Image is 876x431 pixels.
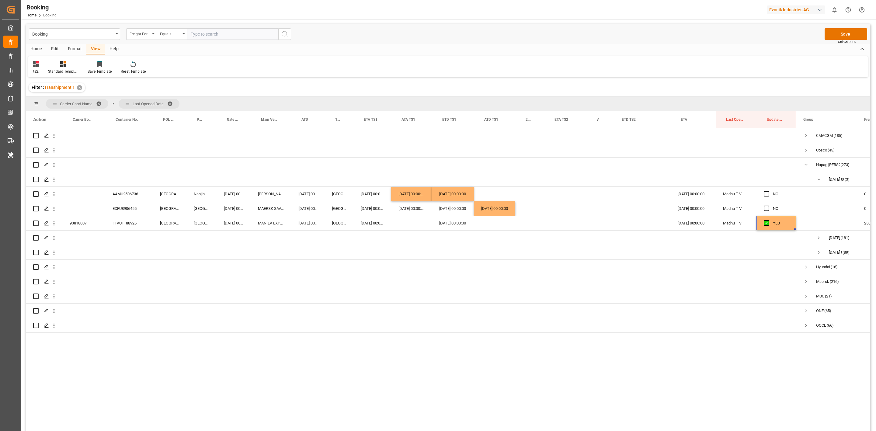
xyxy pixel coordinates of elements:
div: Press SPACE to select this row. [26,245,796,260]
div: [DATE] 00:00:00 [829,172,844,186]
div: Madhu T V [716,201,756,216]
span: ETD TS2 [622,117,636,122]
span: Gate In POL [227,117,238,122]
span: (89) [843,245,850,259]
div: Madhu T V [716,216,756,230]
span: Last Opened By [726,117,744,122]
div: 93818007 [62,216,105,230]
div: [DATE] 00:00:00 [217,201,251,216]
span: ETA TS1 [364,117,377,122]
div: [DATE] 00:00:00 [291,187,325,201]
div: Hapag [PERSON_NAME] [816,158,840,172]
div: [GEOGRAPHIC_DATA] [153,187,186,201]
div: FTAU1188926 [105,216,153,230]
div: Booking [26,3,57,12]
button: Evonik Industries AG [767,4,828,16]
button: open menu [157,28,187,40]
div: Press SPACE to select this row. [26,216,796,231]
span: Group [803,117,813,122]
span: 1. Transshipment Port Locode & Name [335,117,341,122]
div: [GEOGRAPHIC_DATA] [325,216,353,230]
div: [DATE] 00:00:00 [217,216,251,230]
span: Ctrl/CMD + S [838,40,856,44]
div: Edit [47,44,63,54]
div: Press SPACE to select this row. [26,187,796,201]
input: Type to search [187,28,278,40]
button: open menu [126,28,157,40]
div: [DATE] 00:00:00 [291,216,325,230]
div: [DATE] 00:00:00 [353,187,391,201]
div: [DATE] 00:00:00 [432,216,474,230]
span: Filter : [32,85,44,90]
div: Action [33,117,46,122]
div: [DATE] 00:00:00 [432,187,474,201]
button: search button [278,28,291,40]
div: Press SPACE to select this row. [26,260,796,274]
div: [DATE] 00:00:00 [353,216,391,230]
div: Help [105,44,123,54]
div: Hyundai [816,260,830,274]
div: Press SPACE to select this row. [26,274,796,289]
div: [DATE] 00:00:00 [217,187,251,201]
div: MAERSK SAVANNAH [251,201,291,216]
div: Press SPACE to select this row. [26,172,796,187]
div: ONE [816,304,824,318]
span: Container No. [116,117,138,122]
span: ETA [681,117,687,122]
div: [GEOGRAPHIC_DATA] [325,201,353,216]
div: [DATE] 00:00:00 [291,201,325,216]
span: Carrier Booking No. [73,117,92,122]
div: OOCL [816,318,826,332]
span: (3) [845,172,850,186]
div: MANILA EXPRESS [251,216,291,230]
div: [DATE] 00:00:00 [391,201,432,216]
div: [DATE] 00:00:00 [670,201,716,216]
div: [GEOGRAPHIC_DATA] [325,187,353,201]
span: POL Name [163,117,174,122]
div: MSC [816,289,824,303]
div: Press SPACE to select this row. [26,318,796,333]
div: [GEOGRAPHIC_DATA] [186,201,217,216]
div: [DATE] 00:00:00 [432,201,474,216]
span: Update Last Opened By [767,117,783,122]
div: EXFU8906455 [105,201,153,216]
div: Cosco [816,143,827,157]
div: Press SPACE to select this row. [26,201,796,216]
span: POD Name [197,117,204,122]
div: Save Template [88,69,112,74]
div: AAMU2506736 [105,187,153,201]
div: [GEOGRAPHIC_DATA] [186,216,217,230]
div: Maersk [816,275,829,289]
div: [PERSON_NAME] [251,187,291,201]
span: Transhipment 1 [44,85,75,90]
span: (273) [840,158,850,172]
div: View [86,44,105,54]
div: [DATE] 00:00:00 [829,245,842,259]
div: Press SPACE to select this row. [26,143,796,158]
div: Format [63,44,86,54]
span: Carrier Short Name [60,102,92,106]
span: (21) [825,289,832,303]
span: (185) [833,129,843,143]
div: Equals [160,30,181,37]
div: [GEOGRAPHIC_DATA] [153,216,186,230]
div: [DATE] 00:00:00 [474,201,515,216]
button: Help Center [841,3,855,17]
span: 2. Transshipment Port Locode & Name [526,117,531,122]
div: Evonik Industries AG [767,5,825,14]
a: Home [26,13,36,17]
button: show 0 new notifications [828,3,841,17]
div: NO [773,187,789,201]
span: ATA TS1 [401,117,415,122]
div: Booking [32,30,113,37]
div: [DATE] 00:00:00 [829,231,840,245]
div: [DATE] 00:00:00 [670,216,716,230]
span: (181) [840,231,850,245]
button: open menu [29,28,120,40]
div: ✕ [77,85,82,90]
span: (65) [824,304,831,318]
div: Nanjing Pt [186,187,217,201]
span: ATD TS1 [484,117,498,122]
div: [DATE] 00:00:00 [391,187,432,201]
span: ATD [301,117,308,122]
